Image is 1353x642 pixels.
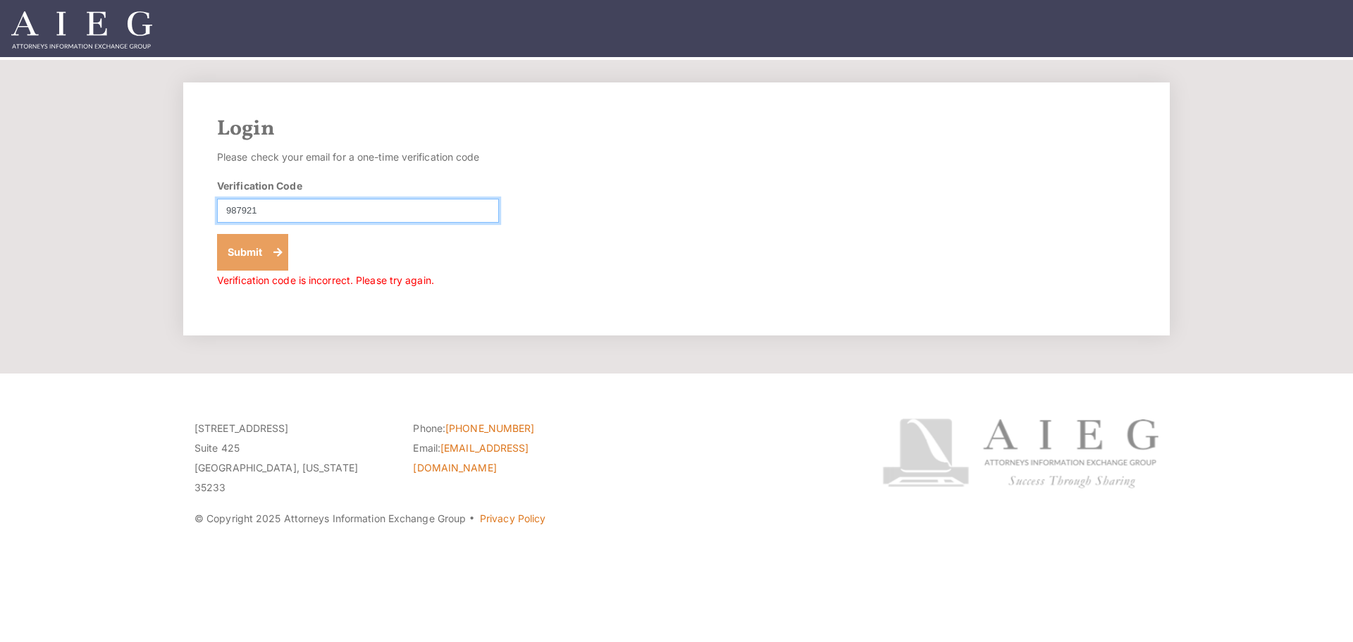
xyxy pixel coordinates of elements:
span: · [469,518,475,525]
label: Verification Code [217,178,302,193]
button: Submit [217,234,288,271]
li: Phone: [413,419,610,438]
p: © Copyright 2025 Attorneys Information Exchange Group [194,509,829,529]
p: [STREET_ADDRESS] Suite 425 [GEOGRAPHIC_DATA], [US_STATE] 35233 [194,419,392,498]
a: [EMAIL_ADDRESS][DOMAIN_NAME] [413,442,529,474]
a: [PHONE_NUMBER] [445,422,534,434]
img: Attorneys Information Exchange Group logo [882,419,1159,488]
span: Verification code is incorrect. Please try again. [217,274,434,286]
img: Attorneys Information Exchange Group [11,11,152,49]
h2: Login [217,116,1136,142]
p: Please check your email for a one-time verification code [217,147,499,167]
a: Privacy Policy [480,512,545,524]
li: Email: [413,438,610,478]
